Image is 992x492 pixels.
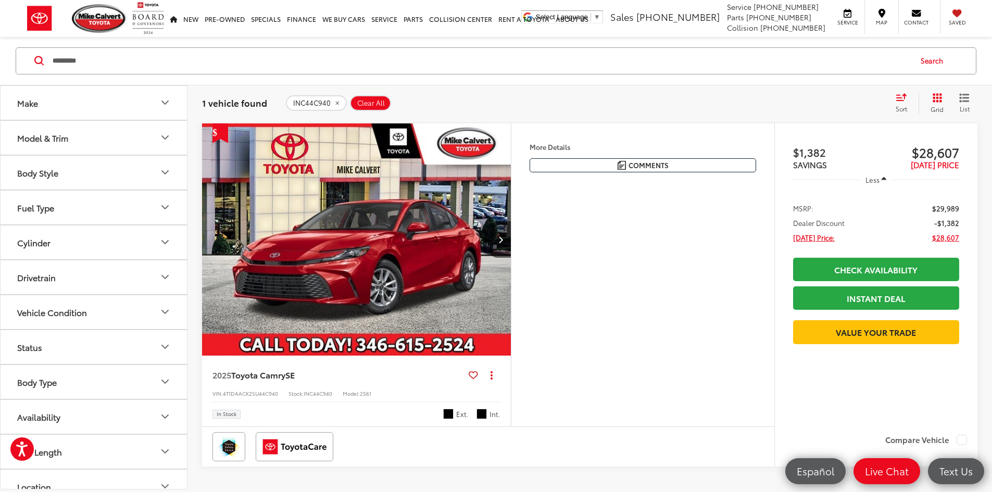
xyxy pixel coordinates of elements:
span: Int. [489,409,500,419]
div: Status [159,341,171,354]
div: Body Style [17,168,58,178]
form: Search by Make, Model, or Keyword [52,48,911,73]
div: Body Type [17,377,57,387]
a: Text Us [928,458,984,484]
span: $1,382 [793,144,876,160]
div: 2025 Toyota Camry SE 0 [202,123,512,356]
span: [PHONE_NUMBER] [746,12,811,22]
button: Fuel TypeFuel Type [1,191,188,224]
img: Mike Calvert Toyota [72,4,127,33]
button: Model & TrimModel & Trim [1,121,188,155]
span: Toyota Camry [231,369,285,381]
span: ▼ [594,13,600,21]
span: Underground [443,409,454,419]
div: Make [159,97,171,109]
button: Body TypeBody Type [1,365,188,399]
span: Service [727,2,751,12]
span: 2025 [212,369,231,381]
span: Black [476,409,487,419]
img: Comments [618,161,626,170]
a: 2025 Toyota Camry SE2025 Toyota Camry SE2025 Toyota Camry SE2025 Toyota Camry SE [202,123,512,356]
span: [PHONE_NUMBER] [754,2,819,12]
span: Stock: [288,389,304,397]
button: Body StyleBody Style [1,156,188,190]
button: AvailabilityAvailability [1,400,188,434]
div: Vehicle Condition [17,307,87,317]
button: List View [951,93,977,113]
img: Toyota Safety Sense Mike Calvert Toyota Houston TX [215,434,243,459]
span: dropdown dots [491,371,493,379]
div: Model & Trim [159,132,171,144]
span: -$1,382 [934,218,959,228]
button: Search [911,48,958,74]
button: Vehicle ConditionVehicle Condition [1,295,188,329]
div: Location [17,482,51,491]
div: Availability [17,412,60,422]
div: Status [17,342,42,352]
button: CylinderCylinder [1,225,188,259]
button: Clear All [350,95,391,111]
span: Grid [931,105,944,113]
img: ToyotaCare Mike Calvert Toyota Houston TX [258,434,331,459]
span: 1 vehicle found [202,96,267,109]
div: Drivetrain [159,271,171,284]
button: MakeMake [1,86,188,120]
span: Dealer Discount [793,218,845,228]
span: $28,607 [876,144,959,160]
button: remove INC44C940 [286,95,347,111]
div: Cylinder [17,237,51,247]
button: Bed LengthBed Length [1,435,188,469]
h4: More Details [530,143,756,150]
button: Next image [490,221,511,258]
span: In Stock [217,411,236,417]
span: Clear All [357,99,385,107]
span: Service [836,19,859,26]
span: [PHONE_NUMBER] [760,22,825,33]
span: Text Us [934,464,978,477]
span: Saved [946,19,969,26]
span: Comments [629,160,669,170]
span: SE [285,369,295,381]
div: Model & Trim [17,133,68,143]
span: SAVINGS [793,159,827,170]
span: [DATE] PRICE [911,159,959,170]
span: VIN: [212,389,223,397]
div: Vehicle Condition [159,306,171,319]
span: $29,989 [932,203,959,213]
span: List [959,104,970,113]
span: MSRP: [793,203,813,213]
a: Instant Deal [793,286,959,310]
span: Get Price Drop Alert [212,123,228,143]
span: Sales [610,10,634,23]
div: Drivetrain [17,272,56,282]
span: $28,607 [932,232,959,243]
div: Body Type [159,376,171,388]
span: Model: [343,389,360,397]
div: Bed Length [159,446,171,458]
span: Sort [896,104,907,113]
a: Check Availability [793,258,959,281]
span: Collision [727,22,758,33]
button: DrivetrainDrivetrain [1,260,188,294]
span: 2561 [360,389,371,397]
a: Español [785,458,846,484]
a: 2025Toyota CamrySE [212,369,464,381]
span: Español [792,464,839,477]
button: Actions [482,366,500,384]
img: 2025 Toyota Camry SE [202,123,512,356]
button: Comments [530,158,756,172]
button: StatusStatus [1,330,188,364]
span: Map [870,19,893,26]
span: Live Chat [860,464,914,477]
a: Value Your Trade [793,320,959,344]
span: INC44C940 [304,389,332,397]
div: Fuel Type [17,203,54,212]
span: [DATE] Price: [793,232,835,243]
span: Parts [727,12,744,22]
div: Availability [159,411,171,423]
span: Ext. [456,409,469,419]
button: Less [861,170,892,189]
a: Live Chat [853,458,920,484]
span: Less [865,175,880,184]
div: Body Style [159,167,171,179]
